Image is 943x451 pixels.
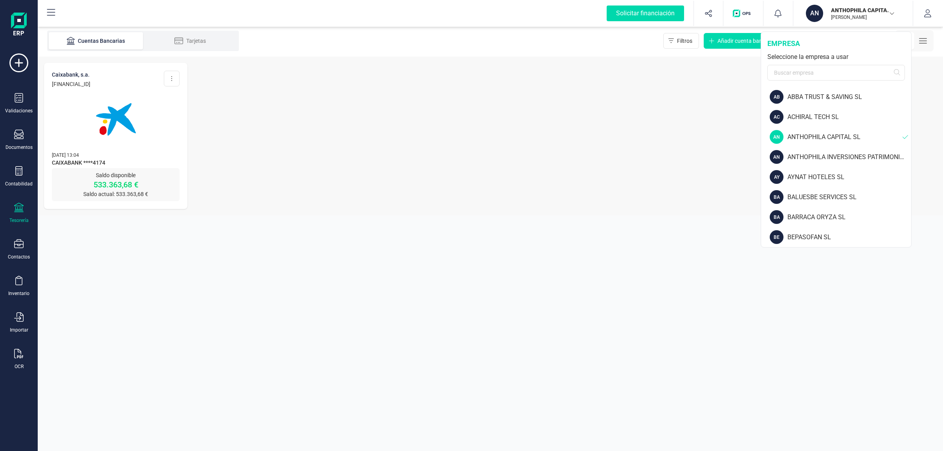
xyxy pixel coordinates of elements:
div: ANTHOPHILA CAPITAL SL [787,132,903,142]
div: Contabilidad [5,181,33,187]
p: Saldo actual: 533.363,68 € [52,190,180,198]
div: OCR [15,363,24,370]
div: AB [770,90,783,104]
div: Seleccione la empresa a usar [767,52,905,62]
span: [DATE] 13:04 [52,152,79,158]
button: ANANTHOPHILA CAPITAL SL[PERSON_NAME] [803,1,903,26]
div: Tarjetas [159,37,222,45]
div: Contactos [8,254,30,260]
div: Documentos [6,144,33,150]
button: Filtros [663,33,699,49]
div: AN [770,150,783,164]
div: AN [770,130,783,144]
p: 533.363,68 € [52,179,180,190]
img: Logo de OPS [733,9,754,17]
div: BA [770,210,783,224]
div: Cuentas Bancarias [64,37,127,45]
div: BALUESBE SERVICES SL [787,192,911,202]
div: ABBA TRUST & SAVING SL [787,92,911,102]
img: Logo Finanedi [11,13,27,38]
div: ACHIRAL TECH SL [787,112,911,122]
p: CAIXABANK, S.A. [52,71,90,79]
div: Solicitar financiación [607,5,684,21]
div: Tesorería [9,217,29,224]
input: Buscar empresa [767,65,905,81]
div: Importar [10,327,28,333]
div: BA [770,190,783,204]
span: Filtros [677,37,692,45]
div: BEPASOFAN SL [787,233,911,242]
div: ANTHOPHILA INVERSIONES PATRIMONIALES SL [787,152,911,162]
p: ANTHOPHILA CAPITAL SL [831,6,894,14]
button: Añadir cuenta bancaria [704,33,781,49]
div: Validaciones [5,108,33,114]
div: BARRACA ORYZA SL [787,213,911,222]
div: Inventario [8,290,29,297]
span: Añadir cuenta bancaria [717,37,774,45]
div: AYNAT HOTELES SL [787,172,911,182]
div: AC [770,110,783,124]
div: empresa [767,38,905,49]
p: Saldo disponible [52,171,180,179]
div: BE [770,230,783,244]
button: Logo de OPS [728,1,758,26]
div: AY [770,170,783,184]
p: [PERSON_NAME] [831,14,894,20]
button: Solicitar financiación [597,1,693,26]
p: [FINANCIAL_ID] [52,80,90,88]
div: AN [806,5,823,22]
